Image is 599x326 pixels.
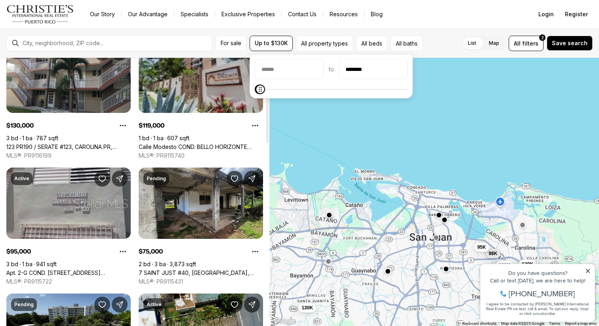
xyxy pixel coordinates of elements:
span: 95K [477,244,486,250]
span: For sale [221,40,241,46]
span: filters [522,39,538,48]
span: I agree to be contacted by [PERSON_NAME] International Real Estate PR via text, call & email. To ... [10,49,113,64]
button: Share Property [112,171,128,187]
span: 98K [489,250,498,257]
button: Save Property: 7 SAINT JUST #40 [227,171,242,187]
button: Save Property: 501-735354 COND LOS ALMENDROS #508-735354 [94,297,110,313]
p: Pending [147,175,166,182]
button: Property options [115,244,131,259]
a: Exclusive Properties [215,9,281,20]
span: Login [538,11,554,17]
span: 130K [302,305,313,311]
button: All property types [296,36,353,51]
button: Save Property: Apt. 2-G COND. VILLA OLIMPICA #2G [94,171,110,187]
span: Minimum [255,85,264,94]
button: All baths [391,36,423,51]
button: Allfilters2 [509,36,544,51]
div: Do you have questions? [8,18,114,23]
p: Active [147,301,162,308]
span: All [514,39,521,48]
span: [PHONE_NUMBER] [32,37,99,45]
p: Pending [14,301,34,308]
span: 2 [541,34,544,41]
button: 130K [299,303,317,313]
p: Active [14,175,29,182]
input: priceMax [339,60,407,79]
button: Login [534,6,559,22]
a: 123 PR190 / SERATE #123, CAROLINA PR, 00982 [6,143,131,151]
a: 7 SAINT JUST #40, CAROLINA PR, 00987 [139,269,263,276]
a: Blog [364,9,389,20]
button: 98K [486,249,501,258]
button: Contact Us [282,9,323,20]
button: Save Property: Bo. Pueblo C. PEDRO ARZUAGA [227,297,242,313]
button: For sale [216,36,246,51]
button: Share Property [112,297,128,313]
a: Our Story [84,9,121,20]
button: Property options [247,118,263,133]
button: Property options [247,244,263,259]
a: Specialists [174,9,215,20]
span: Up to $130K [255,40,288,46]
button: Register [560,6,593,22]
span: Save search [552,40,588,46]
button: Up to $130K [250,36,293,51]
span: to [328,66,334,72]
a: Calle Modesto COND. BELLO HORIZONTE #1607, SAN JUAN PR, 00924 [139,143,263,151]
a: Apt. 2-G COND. VILLA OLIMPICA #2G, SAN JUAN PR, 00924 [6,269,131,276]
button: Share Property [244,171,260,187]
span: Maximum [256,85,265,94]
span: Register [565,11,588,17]
label: List [462,36,483,50]
a: Our Advantage [122,9,174,20]
div: Call or text [DATE], we are here to help! [8,25,114,31]
button: Property options [115,118,131,133]
input: priceMin [255,60,323,79]
a: Resources [323,9,364,20]
button: Share Property [244,297,260,313]
img: logo [6,5,74,24]
button: 95K [474,242,489,252]
button: Save search [547,36,593,51]
label: Map [483,36,506,50]
button: All beds [356,36,387,51]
